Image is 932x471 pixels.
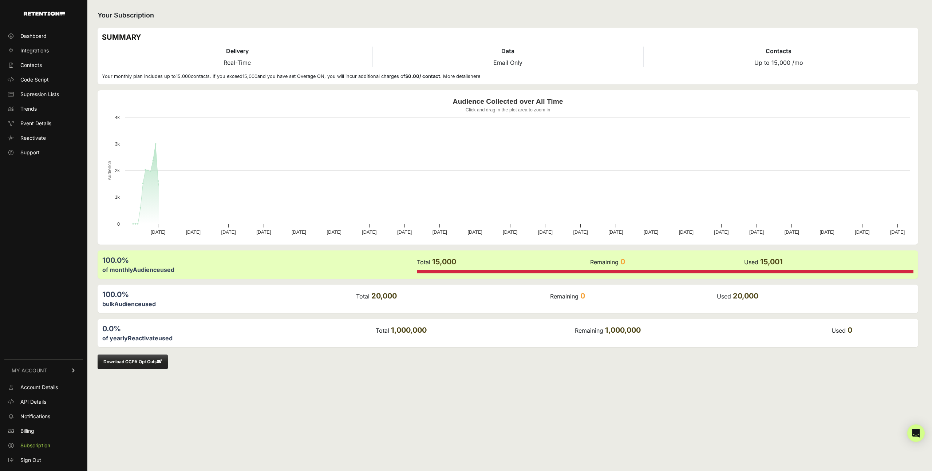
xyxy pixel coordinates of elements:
span: Trends [20,105,37,112]
text: Audience [107,161,112,180]
span: Email Only [493,59,522,66]
span: 1,000,000 [605,326,641,335]
span: Dashboard [20,32,47,40]
span: Support [20,149,40,156]
text: [DATE] [538,229,553,235]
div: of yearly used [102,334,375,343]
small: Your monthly plan includes up to contacts. If you exceed and you have set Overage ON, you will in... [102,74,480,79]
text: [DATE] [714,229,728,235]
a: Reactivate [4,132,83,144]
text: [DATE] [221,229,236,235]
text: 4k [115,115,120,120]
a: Integrations [4,45,83,56]
a: Billing [4,425,83,437]
span: 15,000 [242,74,257,79]
svg: Audience Collected over All Time [102,95,914,240]
span: API Details [20,398,46,405]
h4: Data [373,47,643,55]
text: [DATE] [433,229,447,235]
img: Retention.com [24,12,65,16]
a: Contacts [4,59,83,71]
span: Real-Time [224,59,251,66]
a: MY ACCOUNT [4,359,83,381]
span: Integrations [20,47,49,54]
label: Used [744,258,758,266]
span: Notifications [20,413,50,420]
label: Total [417,258,430,266]
span: Sign Out [20,456,41,464]
text: [DATE] [292,229,306,235]
span: Supression Lists [20,91,59,98]
text: [DATE] [644,229,658,235]
span: 1,000,000 [391,326,427,335]
h3: SUMMARY [102,32,914,42]
span: 20,000 [371,292,397,300]
h4: Delivery [102,47,372,55]
span: 15,000 [432,257,456,266]
label: Audience [114,300,142,308]
span: Billing [20,427,34,435]
div: Open Intercom Messenger [907,424,925,442]
label: Remaining [590,258,619,266]
text: Click and drag in the plot area to zoom in [466,107,550,112]
span: Event Details [20,120,51,127]
div: 100.0% [102,255,416,265]
span: 0 [848,326,852,335]
label: Used [832,327,846,334]
a: Sign Out [4,454,83,466]
span: 20,000 [733,292,758,300]
span: Up to 15,000 /mo [754,59,803,66]
div: bulk used [102,300,355,308]
text: [DATE] [362,229,376,235]
text: [DATE] [151,229,165,235]
div: of monthly used [102,265,416,274]
a: Supression Lists [4,88,83,100]
a: Trends [4,103,83,115]
text: [DATE] [186,229,201,235]
a: Support [4,147,83,158]
text: Audience Collected over All Time [453,98,563,105]
text: [DATE] [890,229,905,235]
text: [DATE] [749,229,764,235]
text: [DATE] [256,229,271,235]
label: Reactivate [128,335,158,342]
text: [DATE] [679,229,694,235]
text: [DATE] [785,229,799,235]
span: Contacts [20,62,42,69]
div: 100.0% [102,289,355,300]
a: Dashboard [4,30,83,42]
label: Remaining [550,293,578,300]
a: Event Details [4,118,83,129]
text: 3k [115,141,120,147]
div: 0.0% [102,324,375,334]
a: API Details [4,396,83,408]
text: [DATE] [855,229,869,235]
label: Audience [133,266,160,273]
text: [DATE] [467,229,482,235]
a: Subscription [4,440,83,451]
span: Code Script [20,76,49,83]
text: [DATE] [820,229,834,235]
text: 0 [117,221,120,227]
a: Code Script [4,74,83,86]
span: Subscription [20,442,50,449]
span: 15,000 [176,74,191,79]
text: [DATE] [503,229,517,235]
button: Download CCPA Opt Outs [98,355,168,369]
text: 1k [115,194,120,200]
span: 0 [580,292,585,300]
label: Total [356,293,370,300]
span: 15,001 [760,257,783,266]
span: Reactivate [20,134,46,142]
text: 2k [115,168,120,173]
a: Notifications [4,411,83,422]
a: Account Details [4,381,83,393]
label: Remaining [575,327,603,334]
label: Total [376,327,389,334]
text: [DATE] [327,229,341,235]
span: MY ACCOUNT [12,367,47,374]
text: [DATE] [608,229,623,235]
h4: Contacts [644,47,914,55]
span: Account Details [20,384,58,391]
span: $0.00 [405,74,419,79]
